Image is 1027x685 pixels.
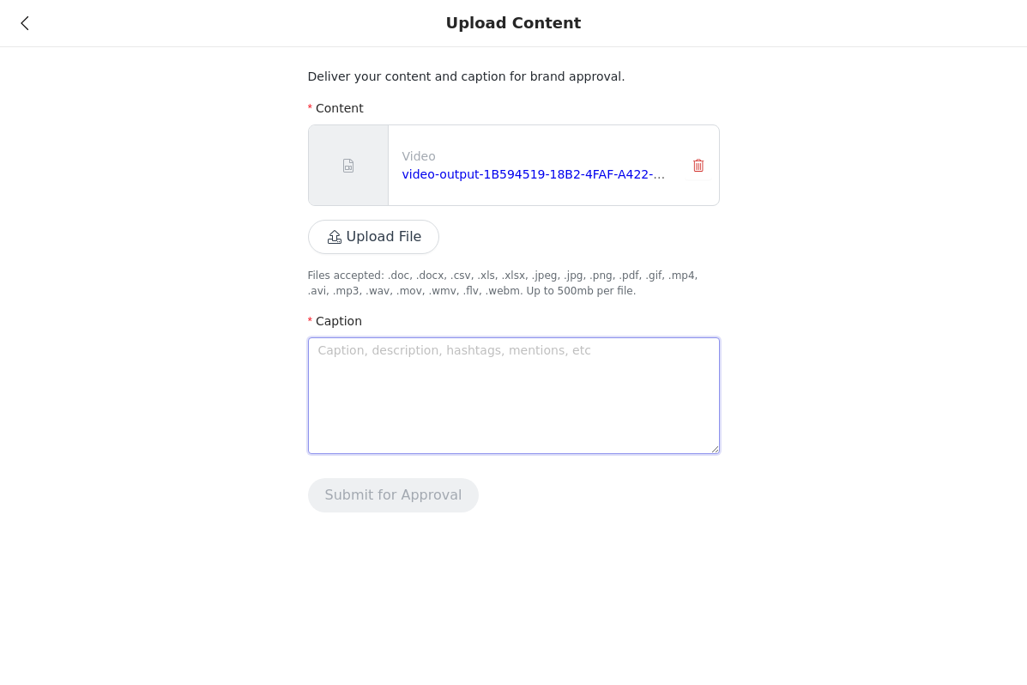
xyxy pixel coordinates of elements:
a: video-output-1B594519-18B2-4FAF-A422-CFC0B2C59D43-1.MOV [402,167,793,181]
p: Deliver your content and caption for brand approval. [308,68,720,86]
button: Submit for Approval [308,478,480,512]
label: Caption [308,314,363,328]
div: Upload Content [446,14,582,33]
button: Upload File [308,220,440,254]
span: Upload File [308,231,440,245]
p: Video [402,148,671,166]
label: Content [308,101,364,115]
p: Files accepted: .doc, .docx, .csv, .xls, .xlsx, .jpeg, .jpg, .png, .pdf, .gif, .mp4, .avi, .mp3, ... [308,268,720,299]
